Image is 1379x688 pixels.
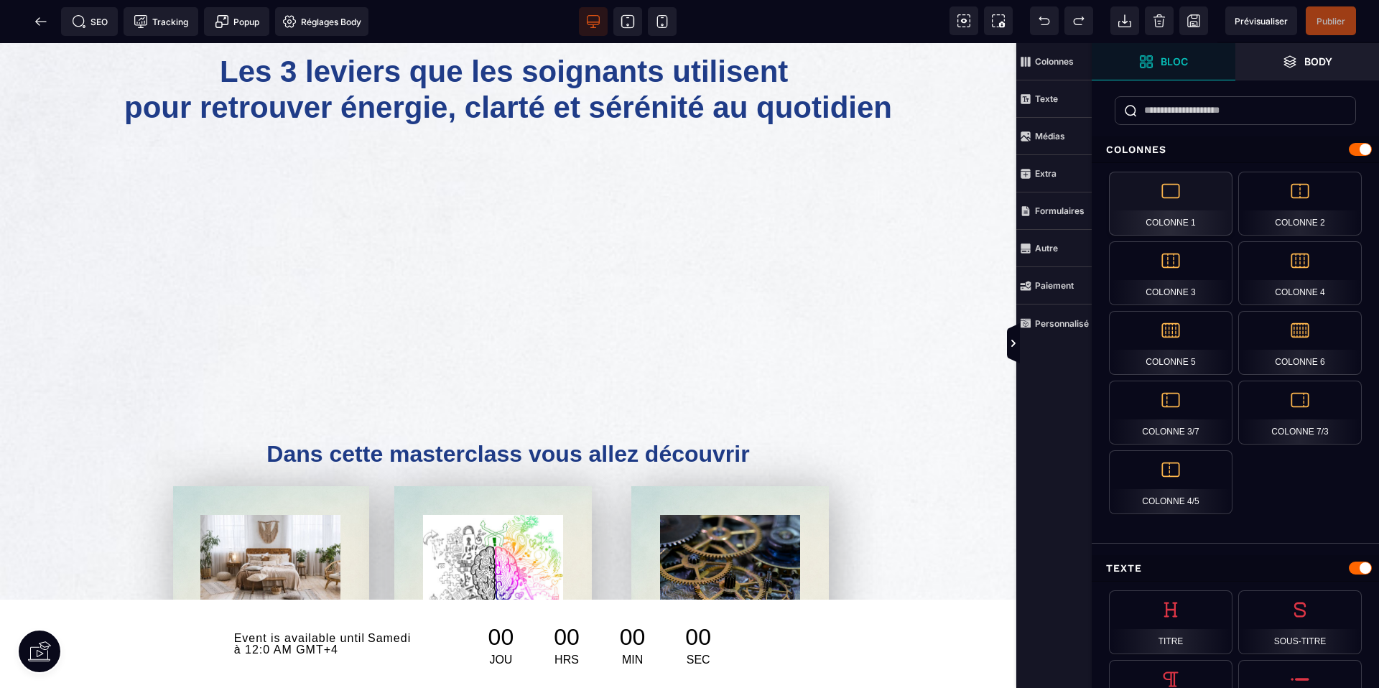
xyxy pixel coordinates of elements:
[1035,243,1058,254] strong: Autre
[22,11,995,90] h1: Les 3 leviers que les soignants utilisent pour retrouver énergie, clarté et sérénité au quotidien
[215,14,259,29] span: Popup
[134,14,188,29] span: Tracking
[1035,318,1089,329] strong: Personnalisé
[1016,155,1092,192] span: Extra
[1016,192,1092,230] span: Formulaires
[660,472,800,565] img: 6d162a9b9729d2ee79e16af0b491a9b8_laura-ockel-UQ2Fw_9oApU-unsplash.jpg
[1035,56,1074,67] strong: Colonnes
[483,578,520,610] div: 00
[1306,6,1356,35] span: Enregistrer le contenu
[1235,16,1288,27] span: Prévisualiser
[1235,43,1379,80] span: Ouvrir les calques
[1109,172,1232,236] div: Colonne 1
[648,7,677,36] span: Voir mobile
[27,7,55,36] span: Retour
[1145,6,1174,35] span: Nettoyage
[1109,450,1232,514] div: Colonne 4/5
[1030,6,1059,35] span: Défaire
[1161,56,1188,67] strong: Bloc
[1304,56,1332,67] strong: Body
[234,589,365,601] span: Event is available until
[483,610,520,623] div: JOU
[579,7,608,36] span: Voir bureau
[1016,43,1092,80] span: Colonnes
[1035,131,1065,141] strong: Médias
[72,14,108,29] span: SEO
[22,390,995,432] h1: Dans cette masterclass vous allez découvrir
[1110,6,1139,35] span: Importer
[949,6,978,35] span: Voir les composants
[1092,136,1379,163] div: Colonnes
[1109,381,1232,445] div: Colonne 3/7
[1035,93,1058,104] strong: Texte
[1092,43,1235,80] span: Ouvrir les blocs
[1238,311,1362,375] div: Colonne 6
[1016,80,1092,118] span: Texte
[275,7,368,36] span: Favicon
[124,7,198,36] span: Code de suivi
[1109,311,1232,375] div: Colonne 5
[61,7,118,36] span: Métadata SEO
[1016,305,1092,342] span: Personnalisé
[1092,555,1379,582] div: Texte
[200,472,340,559] img: dc20de6a5cd0825db1fc6d61989e440e_Capture_d%E2%80%99e%CC%81cran_2024-04-11_180029.jpg
[614,578,651,610] div: 00
[548,610,585,623] div: HRS
[1016,230,1092,267] span: Autre
[1109,590,1232,654] div: Titre
[548,578,585,610] div: 00
[1179,6,1208,35] span: Enregistrer
[1092,322,1106,366] span: Afficher les vues
[1317,16,1345,27] span: Publier
[1016,267,1092,305] span: Paiement
[1225,6,1297,35] span: Aperçu
[423,472,563,580] img: 969f48a4356dfefeaf3551c82c14fcd8_hypnose-integrative-paris.jpg
[1238,172,1362,236] div: Colonne 2
[1035,168,1057,179] strong: Extra
[679,610,717,623] div: SEC
[282,14,361,29] span: Réglages Body
[613,7,642,36] span: Voir tablette
[1064,6,1093,35] span: Rétablir
[1109,241,1232,305] div: Colonne 3
[1035,205,1085,216] strong: Formulaires
[1238,241,1362,305] div: Colonne 4
[204,7,269,36] span: Créer une alerte modale
[614,610,651,623] div: MIN
[984,6,1013,35] span: Capture d'écran
[1016,118,1092,155] span: Médias
[679,578,717,610] div: 00
[234,589,412,613] span: Samedi à 12:0 AM GMT+4
[1035,280,1074,291] strong: Paiement
[1238,590,1362,654] div: Sous-titre
[1238,381,1362,445] div: Colonne 7/3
